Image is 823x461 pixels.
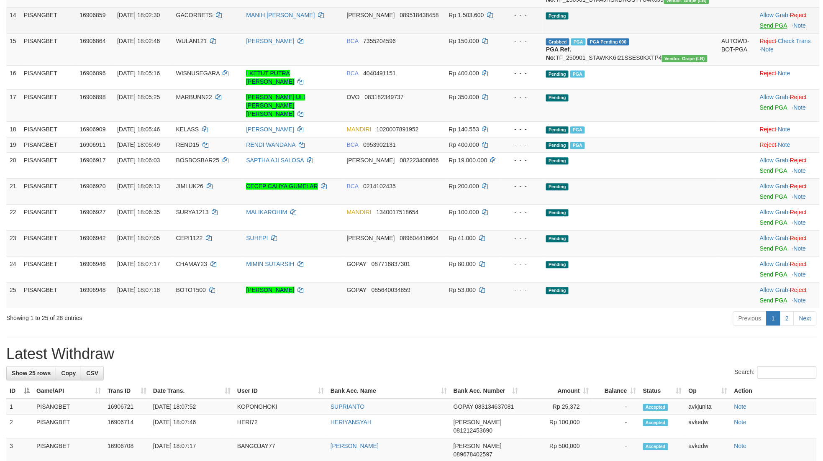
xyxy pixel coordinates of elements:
[176,12,213,18] span: GACORBETS
[780,311,794,325] a: 2
[117,183,160,190] span: [DATE] 18:06:13
[760,167,787,174] a: Send PGA
[760,209,788,215] a: Allow Grab
[246,141,295,148] a: RENDI WANDANA
[570,142,585,149] span: Marked by avkyakub
[363,38,396,44] span: Copy 7355204596 to clipboard
[450,383,521,399] th: Bank Acc. Number: activate to sort column ascending
[521,399,592,415] td: Rp 25,372
[6,282,21,308] td: 25
[760,193,787,200] a: Send PGA
[400,235,439,241] span: Copy 089604416604 to clipboard
[6,415,33,438] td: 2
[6,256,21,282] td: 24
[347,287,367,293] span: GOPAY
[86,370,98,376] span: CSV
[6,65,21,89] td: 16
[449,141,479,148] span: Rp 400.000
[505,37,539,45] div: - - -
[331,419,372,425] a: HERIYANSYAH
[454,443,502,449] span: [PERSON_NAME]
[505,156,539,164] div: - - -
[176,70,220,77] span: WISNUSEGARA
[176,209,209,215] span: SURYA1213
[760,261,788,267] a: Allow Grab
[449,126,479,133] span: Rp 140.553
[790,94,807,100] a: Reject
[79,141,105,148] span: 16906911
[246,12,315,18] a: MANIH [PERSON_NAME]
[347,141,359,148] span: BCA
[756,137,820,152] td: ·
[331,443,379,449] a: [PERSON_NAME]
[21,282,77,308] td: PISANGBET
[33,415,104,438] td: PISANGBET
[21,256,77,282] td: PISANGBET
[505,234,539,242] div: - - -
[760,70,777,77] a: Reject
[794,271,806,278] a: Note
[234,399,327,415] td: KOPONGHOKI
[6,366,56,380] a: Show 25 rows
[587,38,629,45] span: PGA Pending
[104,415,150,438] td: 16906714
[21,137,77,152] td: PISANGBET
[790,287,807,293] a: Reject
[794,22,806,29] a: Note
[760,245,787,252] a: Send PGA
[176,141,199,148] span: REND15
[117,209,160,215] span: [DATE] 18:06:35
[756,178,820,204] td: ·
[790,183,807,190] a: Reject
[150,383,234,399] th: Date Trans.: activate to sort column ascending
[546,261,569,268] span: Pending
[546,142,569,149] span: Pending
[756,230,820,256] td: ·
[760,271,787,278] a: Send PGA
[756,65,820,89] td: ·
[117,157,160,164] span: [DATE] 18:06:03
[449,235,476,241] span: Rp 41.000
[756,282,820,308] td: ·
[778,38,811,44] a: Check Trans
[6,152,21,178] td: 20
[33,383,104,399] th: Game/API: activate to sort column ascending
[347,70,359,77] span: BCA
[6,310,337,322] div: Showing 1 to 25 of 28 entries
[731,383,817,399] th: Action
[760,287,790,293] span: ·
[21,178,77,204] td: PISANGBET
[347,126,372,133] span: MANDIRI
[449,12,484,18] span: Rp 1.503.600
[521,415,592,438] td: Rp 100,000
[117,235,160,241] span: [DATE] 18:07:05
[6,383,33,399] th: ID: activate to sort column descending
[363,183,396,190] span: Copy 0214102435 to clipboard
[760,157,790,164] span: ·
[760,261,790,267] span: ·
[176,38,207,44] span: WULAN121
[643,443,668,450] span: Accepted
[449,70,479,77] span: Rp 400.000
[505,69,539,77] div: - - -
[79,126,105,133] span: 16906909
[56,366,81,380] a: Copy
[760,141,777,148] a: Reject
[234,415,327,438] td: HERI72
[6,137,21,152] td: 19
[6,7,21,33] td: 14
[790,157,807,164] a: Reject
[505,11,539,19] div: - - -
[733,311,767,325] a: Previous
[760,104,787,111] a: Send PGA
[760,235,790,241] span: ·
[767,311,781,325] a: 1
[570,70,585,77] span: Marked by avkyakub
[760,94,788,100] a: Allow Grab
[176,126,199,133] span: KELASS
[760,183,788,190] a: Allow Grab
[246,126,294,133] a: [PERSON_NAME]
[778,70,791,77] a: Note
[592,415,640,438] td: -
[176,157,220,164] span: BOSBOSBAR25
